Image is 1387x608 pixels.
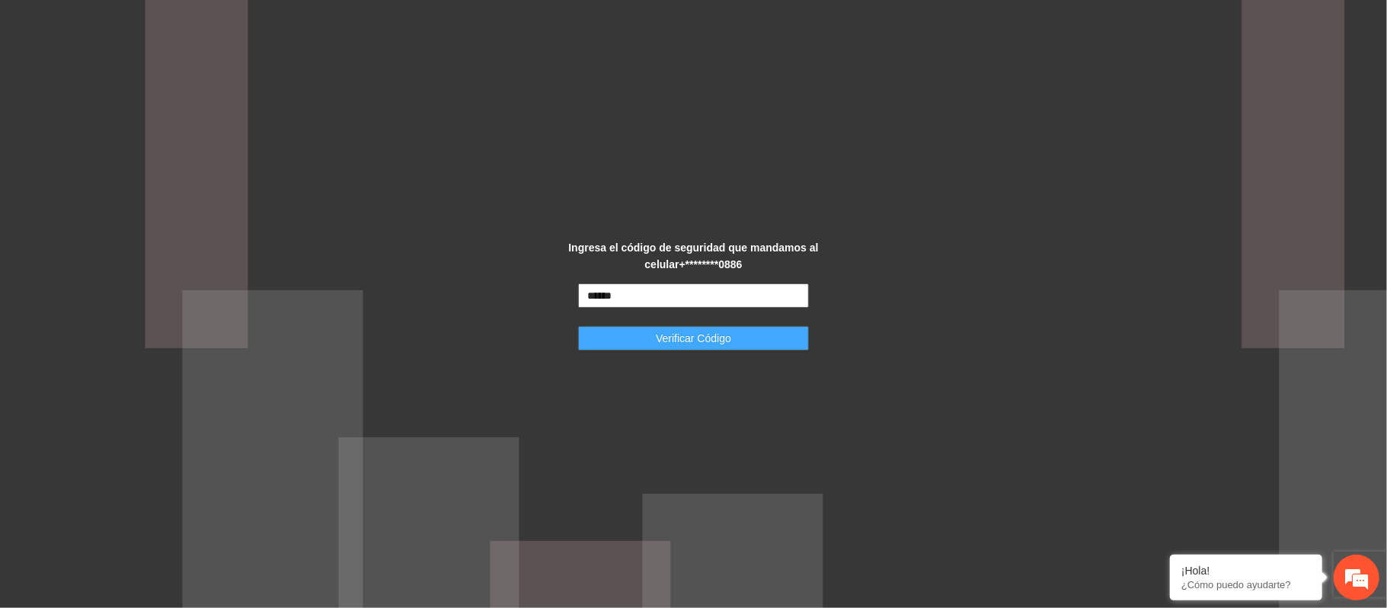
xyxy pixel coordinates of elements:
div: ¡Hola! [1181,565,1311,577]
div: Minimizar ventana de chat en vivo [250,8,286,44]
span: Estamos en línea. [88,203,210,357]
button: Verificar Código [578,326,810,350]
span: Verificar Código [656,330,731,347]
strong: Ingresa el código de seguridad que mandamos al celular +********0886 [568,242,818,270]
p: ¿Cómo puedo ayudarte? [1181,579,1311,590]
div: Chatee con nosotros ahora [79,78,256,98]
textarea: Escriba su mensaje y pulse “Intro” [8,416,290,469]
